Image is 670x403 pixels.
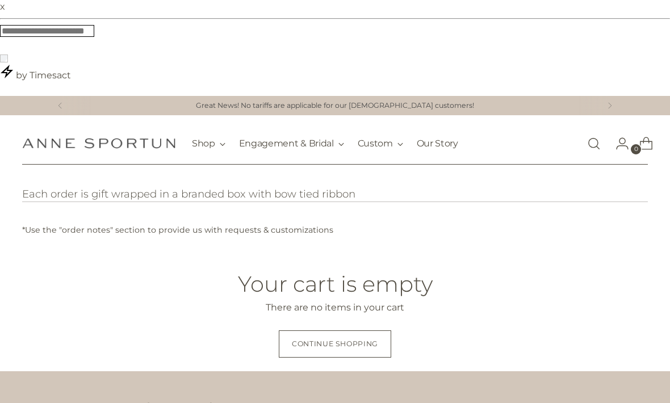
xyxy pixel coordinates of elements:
[192,131,225,156] button: Shop
[196,100,474,111] a: Great News! No tariffs are applicable for our [DEMOGRAPHIC_DATA] customers!
[239,131,344,156] button: Engagement & Bridal
[417,131,458,156] a: Our Story
[22,187,648,201] h2: Each order is gift wrapped in a branded box with bow tied ribbon
[279,330,391,358] a: Continue shopping
[22,224,648,236] p: *Use the "order notes" section to provide us with requests & customizations
[606,132,629,155] a: Go to the account page
[631,144,641,154] span: 0
[22,301,648,314] p: There are no items in your cart
[358,131,403,156] button: Custom
[22,138,175,149] a: Anne Sportun Fine Jewellery
[583,132,605,155] a: Open search modal
[292,339,378,349] span: Continue shopping
[16,70,71,81] span: by Timesact
[22,272,648,296] h1: Your cart is empty
[630,132,653,155] a: Open cart modal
